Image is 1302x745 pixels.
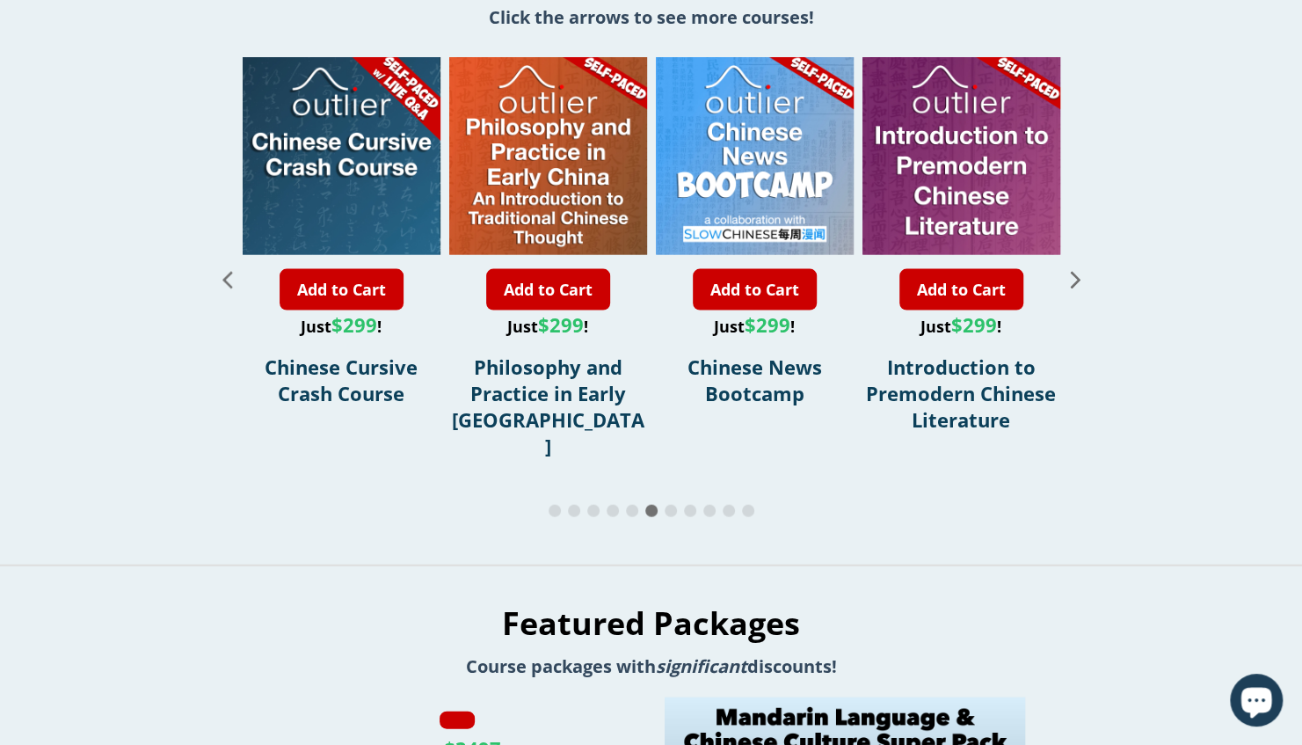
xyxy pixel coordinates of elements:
[1225,674,1288,731] inbox-online-store-chat: Shopify online store chat
[1060,57,1091,501] div: Next slide
[452,354,644,459] a: Philosophy and Practice in Early [GEOGRAPHIC_DATA]
[665,505,677,517] span: Go to slide 7
[212,57,243,501] div: Previous slide
[549,505,561,517] span: Go to slide 1
[687,354,822,406] a: Chinese News Bootcamp
[656,57,854,501] div: 8 / 11
[745,311,790,338] span: $299
[243,57,440,501] div: 6 / 11
[626,505,638,517] span: Go to slide 5
[607,505,619,517] span: Go to slide 4
[489,5,814,29] strong: Click the arrows to see more courses!
[684,505,696,517] span: Go to slide 8
[866,354,1056,433] a: Introduction to Premodern Chinese Literature
[656,654,747,678] em: significant
[538,311,584,338] span: $299
[486,269,610,310] a: Add to Cart
[587,505,600,517] span: Go to slide 3
[714,316,795,337] span: Just !
[568,505,580,517] span: Go to slide 2
[920,316,1001,337] span: Just !
[280,269,404,310] a: Add to Cart
[507,316,588,337] span: Just !
[693,269,817,310] a: Add to Cart
[466,654,837,678] span: Course packages with discounts!
[331,311,377,338] span: $299
[899,269,1023,310] a: Add to Cart
[742,505,754,517] span: Go to slide 11
[723,505,735,517] span: Go to slide 10
[301,316,382,337] span: Just !
[862,57,1060,501] div: 9 / 11
[703,505,716,517] span: Go to slide 9
[265,354,418,406] a: Chinese Cursive Crash Course
[645,505,658,517] span: Go to slide 6
[449,57,647,501] div: 7 / 11
[951,311,997,338] span: $299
